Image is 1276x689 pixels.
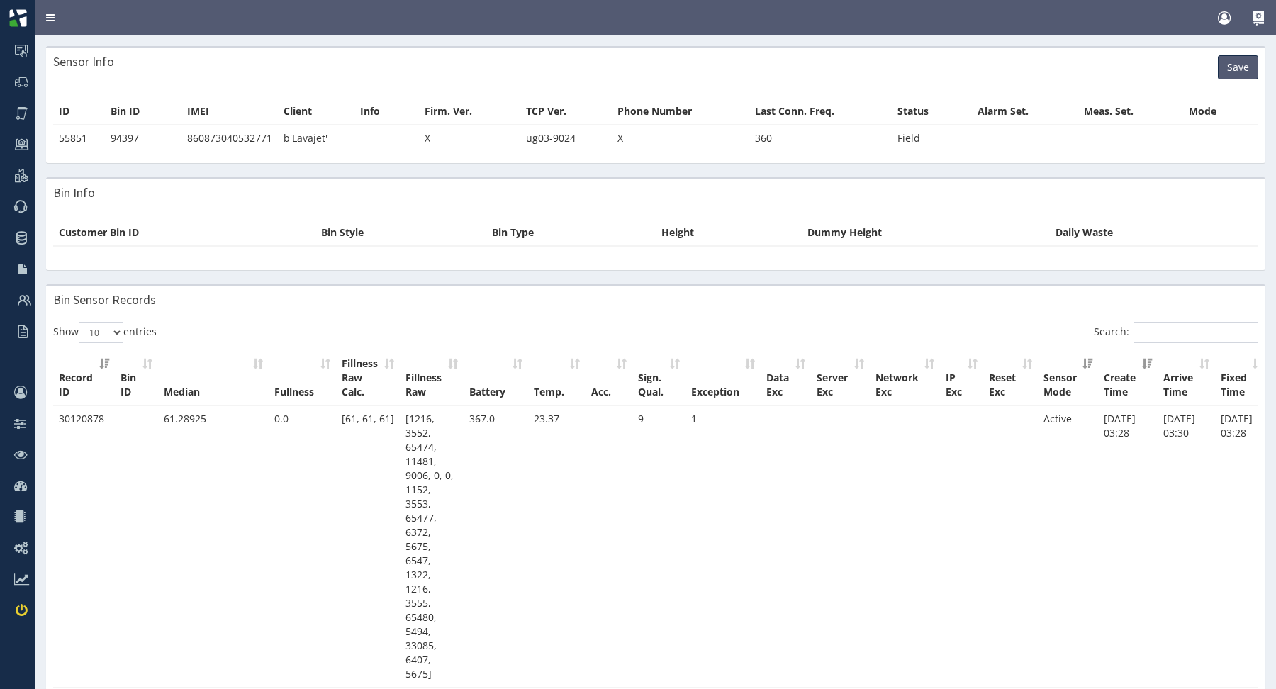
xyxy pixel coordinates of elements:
th: Mode [1183,99,1258,125]
th: IP Exc: activate to sort column ascending [940,351,983,405]
th: Bin Type [486,220,656,246]
th: Sensor Mode: activate to sort column ascending [1038,351,1098,405]
th: Data Exc: activate to sort column ascending [761,351,811,405]
th: Bin ID: activate to sort column ascending [115,351,158,405]
th: Temp.: activate to sort column ascending [528,351,586,405]
td: - [586,406,632,688]
td: - [115,406,158,688]
td: X [419,125,520,151]
th: Fixed Time: activate to sort column ascending [1215,351,1268,405]
select: Showentries [79,322,123,343]
th: ID [53,99,105,125]
th: Battery: activate to sort column ascending [464,351,528,405]
td: [DATE] 03:30 [1158,406,1215,688]
td: [61, 61, 61] [336,406,400,688]
label: Search: [1094,322,1258,343]
td: - [940,406,983,688]
th: Server Exc: activate to sort column ascending [811,351,870,405]
th: Fillness Raw Calc.: activate to sort column ascending [336,351,400,405]
th: Phone Number [612,99,749,125]
h3: Bin Sensor Records [53,293,156,306]
th: TCP Ver. [520,99,612,125]
th: Arrive Time: activate to sort column ascending [1158,351,1215,405]
td: 860873040532771 [181,125,278,151]
th: Customer Bin ID [53,220,315,246]
td: - [811,406,870,688]
td: [DATE] 03:28 [1098,406,1158,688]
th: Exception: activate to sort column ascending [685,351,761,405]
th: Network Exc: activate to sort column ascending [870,351,940,405]
th: Bin Style [315,220,486,246]
td: - [870,406,940,688]
th: Fillness Raw: activate to sort column ascending [400,351,464,405]
div: How Do I Use It? [1253,11,1265,23]
td: 61.28925 [158,406,269,688]
th: Daily Waste [1050,220,1258,246]
th: Status [892,99,972,125]
th: Meas. Set. [1078,99,1183,125]
th: IMEI [181,99,278,125]
th: Height [656,220,802,246]
td: [DATE] 03:28 [1215,406,1268,688]
td: 94397 [105,125,181,151]
input: Search: [1134,322,1258,343]
td: 1 [685,406,761,688]
td: X [612,125,749,151]
th: Acc.: activate to sort column ascending [586,351,632,405]
button: Save [1218,55,1258,79]
th: Dummy Height [802,220,1050,246]
td: 360 [749,125,892,151]
td: ug03-9024 [520,125,612,151]
td: Field [892,125,972,151]
th: Reset Exc: activate to sort column ascending [983,351,1038,405]
th: Record ID: activate to sort column ascending [53,351,115,405]
th: Firm. Ver. [419,99,520,125]
th: Client [278,99,354,125]
th: Fullness: activate to sort column ascending [269,351,336,405]
label: Show entries [53,322,157,343]
h3: Bin Info [53,186,95,199]
th: Median: activate to sort column ascending [158,351,269,405]
th: Sign. Qual.: activate to sort column ascending [632,351,685,405]
td: 367.0 [464,406,528,688]
td: 30120878 [53,406,115,688]
td: 55851 [53,125,105,151]
th: Alarm Set. [972,99,1078,125]
td: 9 [632,406,685,688]
h3: Sensor Info [53,55,114,68]
td: 23.37 [528,406,586,688]
th: Bin ID [105,99,181,125]
img: evreka_logo_1_HoezNYK_wy30KrO.png [9,9,28,28]
th: Last Conn. Freq. [749,99,892,125]
td: [1216, 3552, 65474, 11481, 9006, 0, 0, 1152, 3553, 65477, 6372, 5675, 6547, 1322, 1216, 3555, 654... [400,406,464,688]
th: Info [354,99,419,125]
td: Active [1038,406,1098,688]
th: Create Time: activate to sort column ascending [1098,351,1158,405]
td: - [761,406,811,688]
td: 0.0 [269,406,336,688]
td: b'Lavajet' [278,125,354,151]
td: - [983,406,1038,688]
